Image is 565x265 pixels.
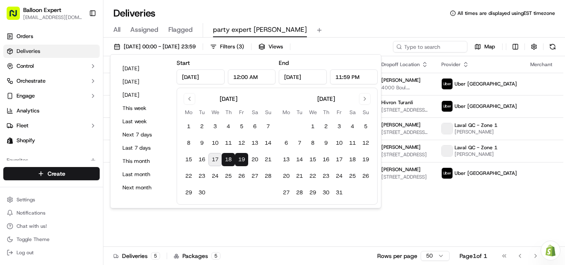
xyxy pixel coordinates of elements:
[346,108,359,117] th: Saturday
[17,107,39,115] span: Analytics
[359,170,372,183] button: 26
[3,3,86,23] button: Balloon Expert[EMAIL_ADDRESS][DOMAIN_NAME]
[319,136,333,150] button: 9
[268,43,283,50] span: Views
[17,122,29,129] span: Fleet
[17,249,34,256] span: Log out
[293,153,306,166] button: 14
[248,136,261,150] button: 13
[3,220,100,232] button: Chat with us!
[306,186,319,199] button: 29
[333,186,346,199] button: 31
[530,61,552,68] span: Merchant
[471,41,499,53] button: Map
[213,25,307,35] span: party expert [PERSON_NAME]
[113,7,156,20] h1: Deliveries
[3,234,100,245] button: Toggle Theme
[381,151,428,158] span: [STREET_ADDRESS]
[442,101,452,112] img: uber-new-logo.jpeg
[23,14,82,21] span: [EMAIL_ADDRESS][DOMAIN_NAME]
[547,41,558,53] button: Refresh
[222,120,235,133] button: 4
[23,6,61,14] span: Balloon Expert
[248,108,261,117] th: Saturday
[8,121,15,127] div: 📗
[280,170,293,183] button: 20
[319,108,333,117] th: Thursday
[220,95,237,103] div: [DATE]
[3,89,100,103] button: Engage
[377,252,417,260] p: Rows per page
[177,59,190,67] label: Start
[222,108,235,117] th: Thursday
[7,137,13,144] img: Shopify logo
[220,43,244,50] span: Filters
[235,120,248,133] button: 5
[182,120,195,133] button: 1
[346,136,359,150] button: 11
[381,61,420,68] span: Dropoff Location
[261,170,275,183] button: 28
[17,77,45,85] span: Orchestrate
[17,210,45,216] span: Notifications
[306,120,319,133] button: 1
[141,81,151,91] button: Start new chat
[195,186,208,199] button: 30
[359,153,372,166] button: 19
[333,136,346,150] button: 10
[8,33,151,46] p: Welcome 👋
[195,120,208,133] button: 2
[333,153,346,166] button: 17
[130,25,158,35] span: Assigned
[306,153,319,166] button: 15
[293,170,306,183] button: 21
[293,186,306,199] button: 28
[211,252,220,260] div: 5
[381,107,428,113] span: [STREET_ADDRESS][PERSON_NAME]
[119,76,168,88] button: [DATE]
[455,151,498,158] span: [PERSON_NAME]
[119,169,168,180] button: Last month
[455,170,517,177] span: Uber [GEOGRAPHIC_DATA]
[182,186,195,199] button: 29
[3,104,100,117] a: Analytics
[248,153,261,166] button: 20
[58,140,100,146] a: Powered byPylon
[3,167,100,180] button: Create
[235,153,248,166] button: 19
[119,155,168,167] button: This month
[330,69,378,84] input: Time
[359,93,371,105] button: Go to next month
[182,136,195,150] button: 8
[455,81,517,87] span: Uber [GEOGRAPHIC_DATA]
[3,30,100,43] a: Orders
[208,153,222,166] button: 17
[381,99,413,106] span: Hivron Turanli
[280,136,293,150] button: 6
[222,153,235,166] button: 18
[3,247,100,258] button: Log out
[455,129,498,135] span: [PERSON_NAME]
[119,63,168,74] button: [DATE]
[333,108,346,117] th: Friday
[3,207,100,219] button: Notifications
[17,92,35,100] span: Engage
[119,129,168,141] button: Next 7 days
[113,252,160,260] div: Deliveries
[261,120,275,133] button: 7
[279,59,289,67] label: End
[3,60,100,73] button: Control
[346,153,359,166] button: 18
[306,136,319,150] button: 8
[28,79,136,87] div: Start new chat
[3,194,100,205] button: Settings
[78,120,133,128] span: API Documentation
[319,120,333,133] button: 2
[3,45,100,58] a: Deliveries
[280,186,293,199] button: 27
[460,252,487,260] div: Page 1 of 1
[248,120,261,133] button: 6
[333,120,346,133] button: 3
[182,153,195,166] button: 15
[28,87,105,94] div: We're available if you need us!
